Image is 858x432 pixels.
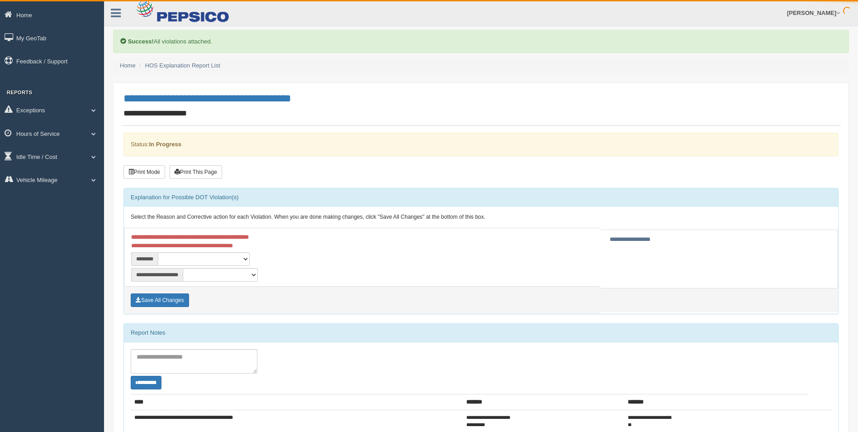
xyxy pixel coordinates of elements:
[120,62,136,69] a: Home
[131,293,189,307] button: Save
[149,141,181,148] strong: In Progress
[128,38,154,45] b: Success!
[170,165,222,179] button: Print This Page
[145,62,220,69] a: HOS Explanation Report List
[124,324,838,342] div: Report Notes
[131,376,161,389] button: Change Filter Options
[124,188,838,206] div: Explanation for Possible DOT Violation(s)
[113,30,849,53] div: All violations attached.
[123,133,839,156] div: Status:
[124,206,838,228] div: Select the Reason and Corrective action for each Violation. When you are done making changes, cli...
[123,165,165,179] button: Print Mode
